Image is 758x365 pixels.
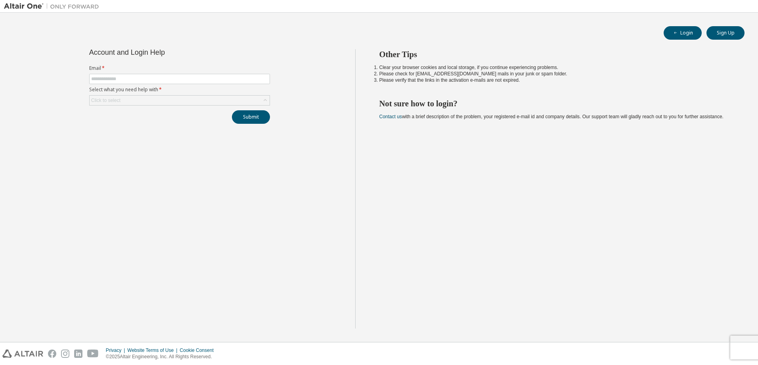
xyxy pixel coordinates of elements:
div: Click to select [91,97,121,104]
h2: Not sure how to login? [379,98,731,109]
h2: Other Tips [379,49,731,60]
div: Click to select [90,96,270,105]
img: facebook.svg [48,350,56,358]
div: Cookie Consent [180,347,218,353]
p: © 2025 Altair Engineering, Inc. All Rights Reserved. [106,353,218,360]
li: Please verify that the links in the activation e-mails are not expired. [379,77,731,83]
div: Privacy [106,347,127,353]
button: Sign Up [706,26,745,40]
img: Altair One [4,2,103,10]
div: Website Terms of Use [127,347,180,353]
button: Login [664,26,702,40]
img: instagram.svg [61,350,69,358]
img: youtube.svg [87,350,99,358]
div: Account and Login Help [89,49,234,56]
span: with a brief description of the problem, your registered e-mail id and company details. Our suppo... [379,114,724,119]
label: Email [89,65,270,71]
img: linkedin.svg [74,350,82,358]
li: Please check for [EMAIL_ADDRESS][DOMAIN_NAME] mails in your junk or spam folder. [379,71,731,77]
li: Clear your browser cookies and local storage, if you continue experiencing problems. [379,64,731,71]
a: Contact us [379,114,402,119]
img: altair_logo.svg [2,350,43,358]
label: Select what you need help with [89,86,270,93]
button: Submit [232,110,270,124]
